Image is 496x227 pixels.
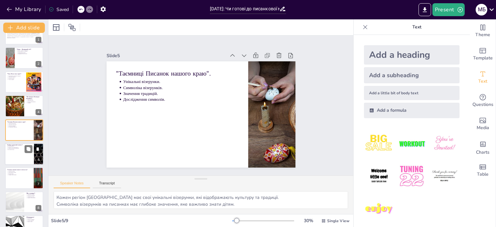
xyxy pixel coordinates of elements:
img: 6.jpeg [429,161,460,191]
p: Паска – символ святковості. [18,49,41,51]
img: 4.jpeg [364,161,394,191]
p: Прикрашання символізує радість. [8,75,24,77]
div: 1 [36,37,41,43]
div: 2 [36,61,41,67]
span: Questions [472,101,493,108]
div: Add a formula [364,103,460,118]
div: Add a subheading [364,67,460,83]
p: Інтерактивність. [8,145,32,147]
button: М Б [476,3,487,16]
div: 6 [36,157,42,163]
div: Add charts and graphs [470,136,496,159]
p: Побажання. [27,218,41,219]
p: Паска печеться з любов'ю. [18,51,41,52]
p: "Паска – Великодній хліб". [16,48,41,50]
div: Add images, graphics, shapes or video [470,112,496,136]
button: Duplicate Slide [25,145,32,153]
p: Ця презентація розповідає про традиції святкування Великодня в [GEOGRAPHIC_DATA], зокрема про пис... [7,33,41,37]
div: 30 % [301,218,316,224]
div: 7 [5,167,43,189]
p: Text [370,19,463,35]
img: 7.jpeg [364,194,394,224]
p: "Знайди однаковий символ!". [7,144,32,146]
p: Символіка кошика. [27,193,41,195]
span: Theme [475,31,490,38]
p: Символіка візерунків. [153,38,243,119]
div: Add a little bit of body text [364,86,460,100]
div: Get real-time input from your audience [470,89,496,112]
p: Символіка прикрас. [8,77,24,78]
span: Template [473,55,493,62]
textarea: Кожен регіон [GEOGRAPHIC_DATA] має свої унікальні візерунки, які відображають культуру та традиці... [54,191,348,209]
img: 3.jpeg [429,129,460,159]
p: Значення традицій. [149,42,239,124]
button: Transcript [93,181,121,188]
button: Export to PowerPoint [418,3,431,16]
div: 4 [36,109,41,115]
p: Generated with [URL] [7,37,41,39]
img: 5.jpeg [397,161,427,191]
div: Add text boxes [470,66,496,89]
div: Add a table [470,159,496,182]
p: Унікальні візерунки. [8,123,32,124]
span: Charts [476,149,490,156]
p: Унікальні візерунки. [157,34,247,115]
p: Значення достатку. [27,196,41,197]
div: 7 [36,181,41,187]
div: Slide 5 / 9 [51,218,232,224]
p: Процес виготовлення. [27,101,41,102]
div: Change the overall theme [470,19,496,43]
p: Родинне святкування. [27,197,41,199]
span: Single View [327,218,349,223]
span: Position [68,24,76,31]
div: 8 [36,205,41,211]
p: "Чому Паска така гарна?". [7,73,24,75]
p: Спільні моменти. [27,220,41,221]
p: Продукти в кошику. [27,195,41,196]
span: Text [478,78,487,85]
button: Speaker Notes [54,181,90,188]
div: 3 [5,71,43,93]
p: Творчий процес. [8,77,24,79]
img: 1.jpeg [364,129,394,159]
button: Delete Slide [34,145,42,153]
p: "Що у кошику?". [26,192,41,194]
p: Традиції. [27,102,41,104]
p: Веселий процес. [8,149,32,150]
p: Види писанок. [27,99,41,100]
p: "Таємниці Писанок нашого краю". [7,121,32,123]
div: 5 [5,119,43,141]
div: М Б [476,4,487,15]
p: Радість свята. [27,221,41,222]
img: 2.jpeg [397,129,427,159]
div: 8 [5,191,43,213]
p: Прикрашання храму. [8,172,32,173]
p: Символіка візерунків. [8,124,32,125]
p: Дослідження символів. [8,126,32,128]
div: 2 [5,47,43,68]
p: Значення традицій. [8,125,32,127]
p: Прикрашання паски. [18,52,41,53]
button: Add slide [3,23,45,33]
p: Весняні квіти. [8,173,32,175]
p: "Головна святиня нашого міста/села". [7,169,32,171]
p: Традиції святкування. [8,174,32,176]
p: "Таємниці Писанок нашого краю". [156,22,253,110]
input: Insert title [210,4,279,14]
div: Layout [51,22,61,33]
p: Цінність традицій. [27,219,41,220]
div: Add a heading [364,45,460,65]
div: 6 [5,143,44,165]
p: З Великоднем! [26,216,41,218]
div: 1 [5,23,43,45]
div: 5 [36,133,41,139]
div: Add ready made slides [470,43,496,66]
button: My Library [5,4,44,15]
div: Saved [49,6,69,13]
p: "Які бувають Великодні писанаки?". [26,96,41,99]
span: Table [477,171,489,178]
p: Розвиток спостережливості. [8,147,32,148]
button: Present [432,3,465,16]
p: Символіка яєць. [27,100,41,101]
p: Дослідження символів. [145,47,235,129]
